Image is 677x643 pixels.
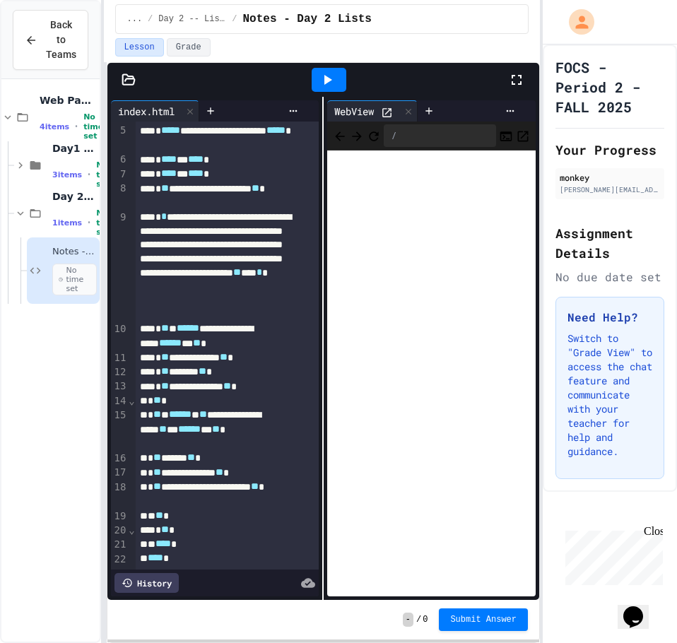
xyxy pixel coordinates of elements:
div: 8 [111,182,129,211]
span: Fold line [128,524,135,536]
div: 6 [111,153,129,167]
div: 9 [111,211,129,322]
span: No time set [96,208,116,237]
h3: Need Help? [567,309,652,326]
span: Fold line [128,395,135,406]
div: 10 [111,322,129,351]
span: / [148,13,153,25]
h2: Assignment Details [555,223,664,263]
span: Notes - Day 2 Lists [243,11,372,28]
div: 20 [111,524,129,538]
span: Submit Answer [450,614,517,625]
span: Day1 -- My First Page [52,142,97,155]
div: 17 [111,466,129,480]
div: Chat with us now!Close [6,6,98,90]
div: monkey [560,171,660,184]
div: / [384,124,496,147]
div: 14 [111,394,129,408]
div: 5 [111,124,129,153]
span: 4 items [40,122,69,131]
div: 16 [111,452,129,466]
button: Console [499,127,513,144]
span: • [88,217,90,228]
span: Day 2 -- Lists Plus... [158,13,226,25]
div: 13 [111,379,129,394]
div: History [114,573,179,593]
span: No time set [83,112,103,141]
span: / [416,614,421,625]
span: • [75,121,78,132]
div: 7 [111,167,129,182]
h1: FOCS - Period 2 - FALL 2025 [555,57,664,117]
span: 3 items [52,170,82,179]
div: 15 [111,408,129,452]
span: - [403,613,413,627]
div: 22 [111,553,129,567]
span: Back [333,126,347,144]
button: Submit Answer [439,608,528,631]
button: Lesson [115,38,164,57]
div: 11 [111,351,129,365]
span: 1 items [52,218,82,228]
div: 12 [111,365,129,379]
button: Refresh [367,127,381,144]
button: Open in new tab [516,127,530,144]
span: / [232,13,237,25]
span: ... [127,13,143,25]
div: 21 [111,538,129,552]
iframe: chat widget [560,525,663,585]
div: 18 [111,480,129,509]
p: Switch to "Grade View" to access the chat feature and communicate with your teacher for help and ... [567,331,652,459]
div: My Account [554,6,598,38]
div: No due date set [555,269,664,285]
span: 0 [423,614,428,625]
div: [PERSON_NAME][EMAIL_ADDRESS][DOMAIN_NAME] [560,184,660,195]
span: No time set [96,160,116,189]
span: Forward [350,126,364,144]
button: Back to Teams [13,10,88,70]
div: index.html [111,104,182,119]
button: Grade [167,38,211,57]
iframe: chat widget [618,586,663,629]
div: index.html [111,100,199,122]
div: WebView [327,100,418,122]
span: Web Pages [40,94,97,107]
span: Back to Teams [46,18,76,62]
div: 19 [111,509,129,524]
div: WebView [327,104,381,119]
iframe: Web Preview [327,151,536,597]
span: Notes - Day 2 Lists [52,246,97,258]
span: No time set [52,264,97,296]
span: • [88,169,90,180]
h2: Your Progress [555,140,664,160]
span: Day 2 -- Lists Plus... [52,190,97,203]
